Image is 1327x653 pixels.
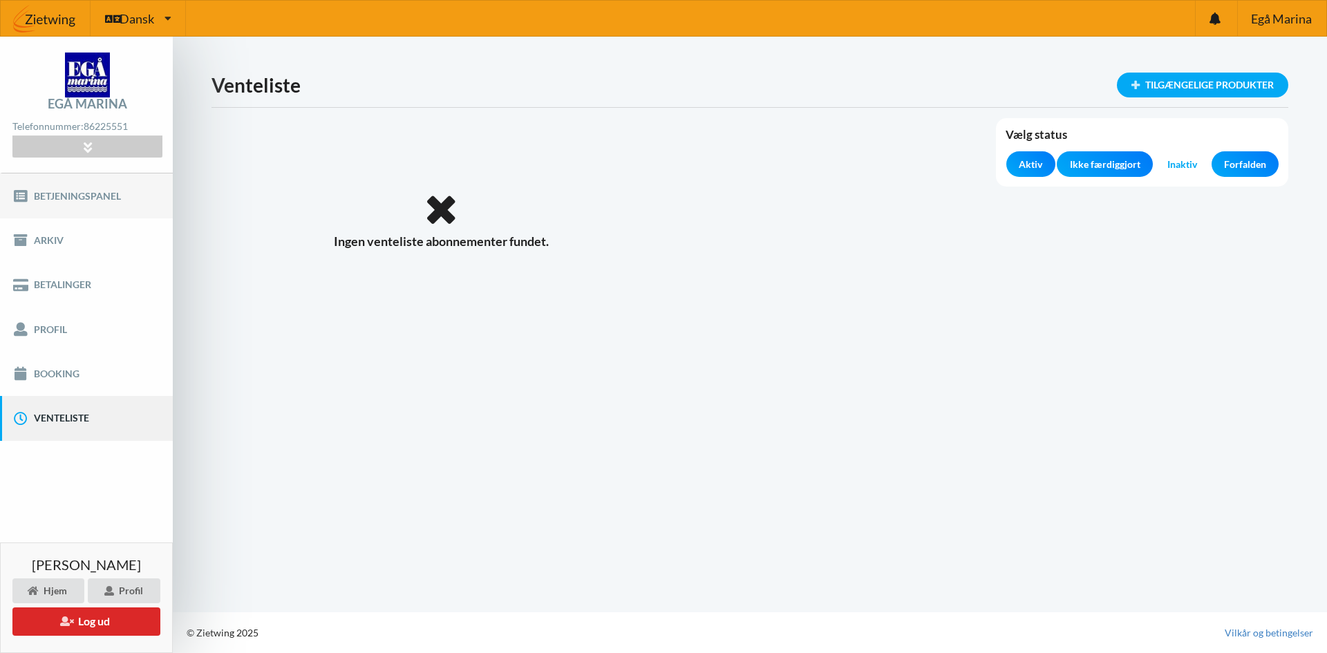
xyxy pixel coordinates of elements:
div: Tilgængelige produkter [1117,73,1288,97]
h1: Venteliste [211,73,1288,97]
a: Vilkår og betingelser [1225,626,1313,640]
div: Ingen venteliste abonnementer fundet. [211,191,672,249]
span: Egå Marina [1251,12,1312,25]
div: Profil [88,578,160,603]
span: Forfalden [1224,158,1266,171]
div: Vælg status [1006,128,1279,151]
strong: 86225551 [84,120,128,132]
span: Dansk [120,12,154,25]
span: [PERSON_NAME] [32,558,141,571]
div: Hjem [12,578,84,603]
button: Log ud [12,607,160,636]
span: Ikke færdiggjort [1070,158,1140,171]
img: logo [65,53,110,97]
span: Inaktiv [1167,158,1197,171]
div: Telefonnummer: [12,117,162,136]
div: Egå Marina [48,97,127,110]
span: Aktiv [1019,158,1042,171]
